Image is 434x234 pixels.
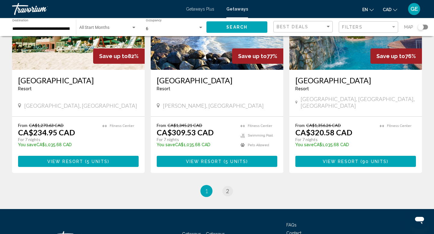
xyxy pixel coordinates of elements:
[323,159,359,164] span: View Resort
[248,143,269,147] span: Pets Allowed
[168,123,202,128] span: CA$1,345.21 CAD
[87,159,108,164] span: 5 units
[29,123,64,128] span: CA$1,270.63 CAD
[362,7,368,12] span: en
[157,128,214,137] p: CA$309.53 CAD
[286,223,297,227] a: FAQs
[295,137,374,142] p: For 7 nights
[93,48,145,64] div: 82%
[295,142,314,147] span: You save
[205,188,208,194] span: 1
[232,48,283,64] div: 77%
[277,24,331,29] mat-select: Sort by
[157,123,166,128] span: From
[225,159,246,164] span: 5 units
[157,137,234,142] p: For 7 nights
[404,23,413,31] span: Map
[222,159,248,164] span: ( )
[18,156,139,167] button: View Resort(5 units)
[18,86,32,91] span: Resort
[226,188,229,194] span: 2
[157,142,234,147] p: CA$1,035.68 CAD
[410,6,418,12] span: GE
[277,24,308,29] span: Best Deals
[387,124,411,128] span: Fitness Center
[339,21,398,33] button: Filter
[359,159,388,164] span: ( )
[157,142,175,147] span: You save
[163,102,264,109] span: [PERSON_NAME], [GEOGRAPHIC_DATA]
[157,86,170,91] span: Resort
[18,142,36,147] span: You save
[18,142,96,147] p: CA$1,035.68 CAD
[186,7,214,11] a: Getaways Plus
[47,159,83,164] span: View Resort
[406,3,422,15] button: User Menu
[362,159,387,164] span: 90 units
[18,128,75,137] p: CA$234.95 CAD
[186,159,222,164] span: View Resort
[18,137,96,142] p: For 7 nights
[370,48,422,64] div: 76%
[24,102,137,109] span: [GEOGRAPHIC_DATA], [GEOGRAPHIC_DATA]
[295,142,374,147] p: CA$1,035.68 CAD
[157,76,277,85] a: [GEOGRAPHIC_DATA]
[383,7,392,12] span: CAD
[18,123,27,128] span: From
[83,159,109,164] span: ( )
[226,25,247,30] span: Search
[12,3,180,15] a: Travorium
[295,86,309,91] span: Resort
[248,134,273,137] span: Swimming Pool
[306,123,341,128] span: CA$1,356.26 CAD
[300,96,416,109] span: [GEOGRAPHIC_DATA], [GEOGRAPHIC_DATA], [GEOGRAPHIC_DATA]
[410,210,429,229] iframe: Button to launch messaging window
[376,53,405,59] span: Save up to
[383,5,397,14] button: Change currency
[295,76,416,85] a: [GEOGRAPHIC_DATA]
[295,156,416,167] button: View Resort(90 units)
[206,21,267,32] button: Search
[248,124,272,128] span: Fitness Center
[226,7,248,11] a: Getaways
[362,5,374,14] button: Change language
[146,26,148,31] span: 6
[12,185,422,197] ul: Pagination
[295,128,352,137] p: CA$320.58 CAD
[342,25,363,29] span: Filters
[157,156,277,167] button: View Resort(5 units)
[110,124,134,128] span: Fitness Center
[99,53,128,59] span: Save up to
[238,53,267,59] span: Save up to
[295,123,305,128] span: From
[18,76,139,85] a: [GEOGRAPHIC_DATA]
